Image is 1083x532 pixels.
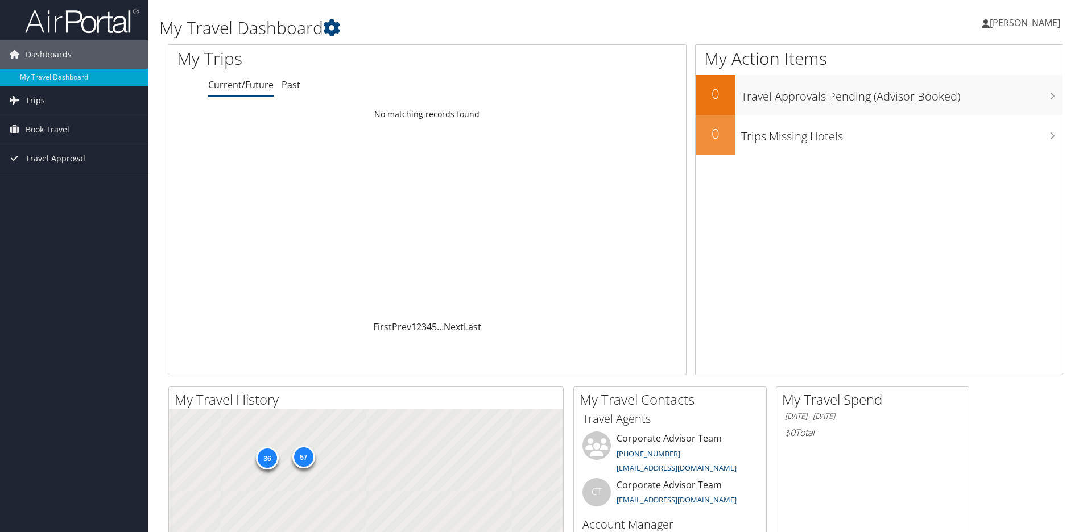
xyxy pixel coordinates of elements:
a: [PERSON_NAME] [982,6,1072,40]
span: Travel Approval [26,144,85,173]
h1: My Trips [177,47,462,70]
a: Last [464,321,481,333]
a: Next [444,321,464,333]
a: First [373,321,392,333]
span: [PERSON_NAME] [990,16,1060,29]
td: No matching records found [168,104,686,124]
a: [PHONE_NUMBER] [617,448,680,459]
h6: [DATE] - [DATE] [785,411,960,422]
h2: 0 [696,84,735,103]
div: 36 [255,447,278,469]
h1: My Action Items [696,47,1063,70]
div: 57 [292,446,315,468]
span: … [437,321,444,333]
span: Trips [26,86,45,115]
h1: My Travel Dashboard [159,16,767,40]
a: 3 [421,321,427,333]
div: CT [582,478,611,506]
h3: Travel Agents [582,411,758,427]
a: 1 [411,321,416,333]
h2: My Travel Spend [782,390,969,409]
li: Corporate Advisor Team [577,431,763,478]
h6: Total [785,426,960,439]
a: Past [282,78,300,91]
span: Book Travel [26,115,69,144]
h3: Trips Missing Hotels [741,123,1063,144]
li: Corporate Advisor Team [577,478,763,515]
h2: 0 [696,124,735,143]
a: 0Travel Approvals Pending (Advisor Booked) [696,75,1063,115]
a: 5 [432,321,437,333]
img: airportal-logo.png [25,7,139,34]
span: Dashboards [26,40,72,69]
a: Current/Future [208,78,274,91]
a: [EMAIL_ADDRESS][DOMAIN_NAME] [617,463,737,473]
a: [EMAIL_ADDRESS][DOMAIN_NAME] [617,494,737,505]
a: 2 [416,321,421,333]
a: 4 [427,321,432,333]
span: $0 [785,426,795,439]
a: 0Trips Missing Hotels [696,115,1063,155]
h2: My Travel History [175,390,563,409]
h3: Travel Approvals Pending (Advisor Booked) [741,83,1063,105]
h2: My Travel Contacts [580,390,766,409]
a: Prev [392,321,411,333]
